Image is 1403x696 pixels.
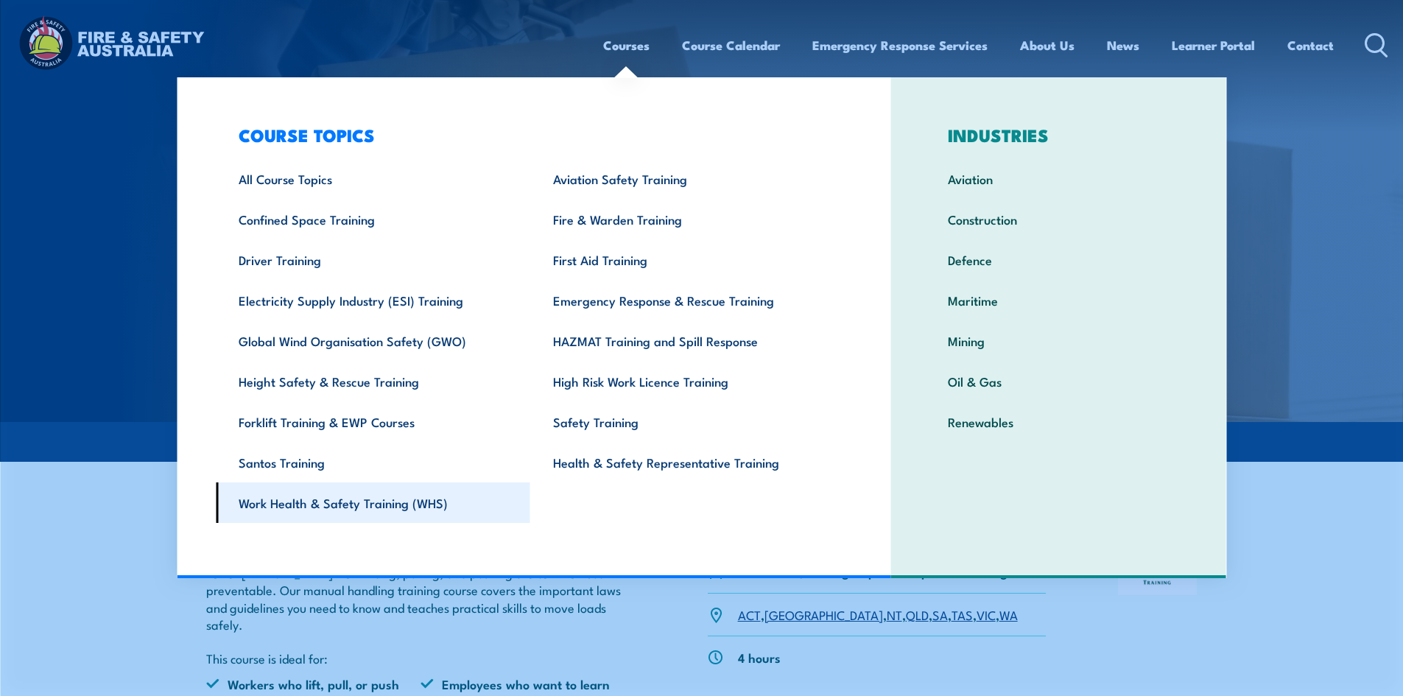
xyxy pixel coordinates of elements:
[1107,26,1139,65] a: News
[764,605,883,623] a: [GEOGRAPHIC_DATA]
[738,606,1018,623] p: , , , , , , ,
[216,442,530,482] a: Santos Training
[603,26,650,65] a: Courses
[999,605,1018,623] a: WA
[925,361,1192,401] a: Oil & Gas
[530,280,845,320] a: Emergency Response & Rescue Training
[738,605,761,623] a: ACT
[682,26,780,65] a: Course Calendar
[530,199,845,239] a: Fire & Warden Training
[530,320,845,361] a: HAZMAT Training and Spill Response
[925,320,1192,361] a: Mining
[216,158,530,199] a: All Course Topics
[887,605,902,623] a: NT
[1020,26,1075,65] a: About Us
[216,199,530,239] a: Confined Space Training
[216,482,530,523] a: Work Health & Safety Training (WHS)
[530,401,845,442] a: Safety Training
[216,280,530,320] a: Electricity Supply Industry (ESI) Training
[925,124,1192,145] h3: INDUSTRIES
[925,158,1192,199] a: Aviation
[530,158,845,199] a: Aviation Safety Training
[977,605,996,623] a: VIC
[530,361,845,401] a: High Risk Work Licence Training
[216,320,530,361] a: Global Wind Organisation Safety (GWO)
[216,361,530,401] a: Height Safety & Rescue Training
[1287,26,1334,65] a: Contact
[738,649,781,666] p: 4 hours
[932,605,948,623] a: SA
[738,563,1013,580] p: Individuals, Small groups or Corporate bookings
[925,239,1192,280] a: Defence
[216,401,530,442] a: Forklift Training & EWP Courses
[206,650,636,667] p: This course is ideal for:
[206,564,636,633] p: Lower [MEDICAL_DATA] from lifting, pulling, and pushing are common but preventable. Our manual ha...
[216,239,530,280] a: Driver Training
[216,124,845,145] h3: COURSE TOPICS
[952,605,973,623] a: TAS
[812,26,988,65] a: Emergency Response Services
[530,239,845,280] a: First Aid Training
[530,442,845,482] a: Health & Safety Representative Training
[925,401,1192,442] a: Renewables
[925,280,1192,320] a: Maritime
[1172,26,1255,65] a: Learner Portal
[906,605,929,623] a: QLD
[925,199,1192,239] a: Construction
